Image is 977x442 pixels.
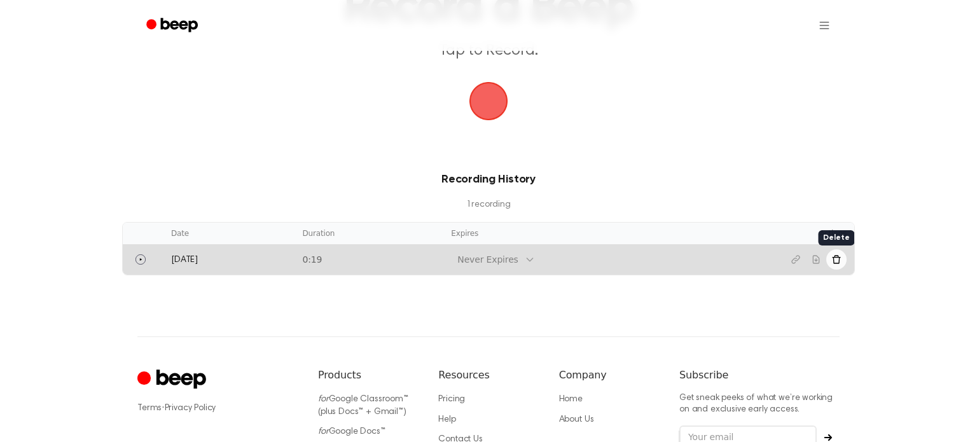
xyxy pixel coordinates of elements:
h6: Company [559,368,659,383]
button: Subscribe [817,434,840,441]
button: Open menu [809,10,840,41]
div: Never Expires [457,253,518,266]
p: Get sneak peeks of what we’re working on and exclusive early access. [679,393,840,415]
i: for [318,427,329,436]
a: forGoogle Docs™ [318,427,385,436]
div: · [137,402,298,415]
a: About Us [559,415,594,424]
th: Date [163,223,294,244]
a: Cruip [137,368,209,392]
h6: Subscribe [679,368,840,383]
p: Tap to Record. [244,41,733,62]
th: Expires [443,223,752,244]
a: forGoogle Classroom™ (plus Docs™ + Gmail™) [318,395,408,417]
th: Duration [294,223,443,244]
button: Copy link [786,249,806,270]
h6: Resources [438,368,538,383]
h3: Recording History [142,171,835,188]
button: Play [130,249,151,270]
p: 1 recording [142,198,835,212]
a: Help [438,415,455,424]
button: Beep Logo [469,82,508,120]
button: Download recording [806,249,826,270]
span: [DATE] [171,256,198,265]
button: Delete recording [826,249,847,270]
a: Privacy Policy [165,404,216,413]
a: Pricing [438,395,465,404]
a: Terms [137,404,162,413]
i: for [318,395,329,404]
h6: Products [318,368,418,383]
a: Home [559,395,583,404]
td: 0:19 [294,244,443,275]
th: Actions [752,223,854,244]
a: Beep [137,13,209,38]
